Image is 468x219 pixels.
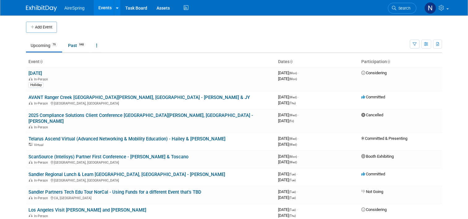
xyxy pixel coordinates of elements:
span: - [298,71,299,75]
span: In-Person [34,125,50,129]
span: - [298,154,299,159]
span: Virtual [34,143,45,147]
span: [DATE] [278,195,296,200]
img: ExhibitDay [26,5,57,11]
span: [DATE] [278,95,299,99]
a: AVANT Ranger Creek [GEOGRAPHIC_DATA][PERSON_NAME], [GEOGRAPHIC_DATA] - [PERSON_NAME] & JY [28,95,250,100]
a: Sandler Regional Lunch & Learn [GEOGRAPHIC_DATA], [GEOGRAPHIC_DATA] - [PERSON_NAME] [28,172,225,177]
span: (Wed) [289,96,297,99]
a: ScanSource (Intelisys) Partner First Conference - [PERSON_NAME] & Toscano [28,154,188,160]
a: Upcoming79 [26,40,62,51]
span: (Tue) [289,173,296,176]
th: Event [26,57,276,67]
a: Sort by Start Date [290,59,293,64]
a: Sort by Participation Type [387,59,390,64]
img: Virtual Event [29,143,32,146]
span: Considering [361,71,387,75]
a: Past948 [63,40,90,51]
img: In-Person Event [29,101,32,105]
img: Natalie Pyron [424,2,436,14]
span: (Mon) [289,77,297,81]
span: Considering [361,207,387,212]
span: - [298,113,299,117]
a: Los Angeles Visit [PERSON_NAME] and [PERSON_NAME] [28,207,146,213]
span: In-Person [34,196,50,200]
span: [DATE] [278,118,294,123]
span: (Mon) [289,71,297,75]
span: (Wed) [289,161,297,164]
img: In-Person Event [29,77,32,80]
div: [GEOGRAPHIC_DATA], [GEOGRAPHIC_DATA] [28,178,273,182]
img: In-Person Event [29,178,32,182]
a: Sort by Event Name [40,59,43,64]
span: (Thu) [289,101,296,105]
button: Add Event [26,22,57,33]
img: In-Person Event [29,125,32,128]
span: [DATE] [278,76,297,81]
div: [GEOGRAPHIC_DATA], [GEOGRAPHIC_DATA] [28,101,273,105]
span: - [298,95,299,99]
span: Committed & Presenting [361,136,407,141]
span: [DATE] [278,154,299,159]
img: In-Person Event [29,214,32,217]
span: (Tue) [289,208,296,212]
span: (Tue) [289,178,296,182]
img: In-Person Event [29,196,32,199]
span: (Fri) [289,119,294,123]
a: 2025 Compliance Solutions Client Conference [GEOGRAPHIC_DATA][PERSON_NAME], [GEOGRAPHIC_DATA] - [... [28,113,253,124]
span: (Mon) [289,155,297,158]
span: (Tue) [289,190,296,194]
span: [DATE] [278,136,299,141]
span: [DATE] [278,172,298,176]
span: 948 [77,42,86,47]
a: Search [388,3,416,14]
span: [DATE] [278,207,298,212]
div: [GEOGRAPHIC_DATA], [GEOGRAPHIC_DATA] [28,160,273,165]
span: In-Person [34,77,50,81]
span: In-Person [34,178,50,182]
span: Not Going [361,189,383,194]
a: Telarus Ascend Virtual (Advanced Networking & Mobility Education) - Hailey & [PERSON_NAME] [28,136,225,142]
a: [DATE] [28,71,42,76]
span: Cancelled [361,113,383,117]
span: [DATE] [278,71,299,75]
a: Sandler Partners Tech Edu Tour NorCal - Using Funds for a different Event that's TBD [28,189,201,195]
span: In-Person [34,101,50,105]
th: Participation [359,57,442,67]
span: In-Person [34,214,50,218]
span: (Wed) [289,137,297,140]
span: (Thu) [289,214,296,217]
span: [DATE] [278,213,296,218]
span: - [298,136,299,141]
span: [DATE] [278,113,299,117]
div: Holiday [28,82,44,88]
span: Search [396,6,410,11]
span: 79 [51,42,58,47]
span: Committed [361,172,385,176]
span: [DATE] [278,101,296,105]
span: Committed [361,95,385,99]
span: (Tue) [289,196,296,200]
th: Dates [276,57,359,67]
span: [DATE] [278,189,298,194]
div: CA, [GEOGRAPHIC_DATA] [28,195,273,200]
span: In-Person [34,161,50,165]
span: [DATE] [278,160,297,164]
span: Booth Exhibiting [361,154,394,159]
span: AireSpring [64,6,84,11]
img: In-Person Event [29,161,32,164]
span: (Wed) [289,143,297,146]
span: (Wed) [289,114,297,117]
span: [DATE] [278,142,297,147]
span: [DATE] [278,178,296,182]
